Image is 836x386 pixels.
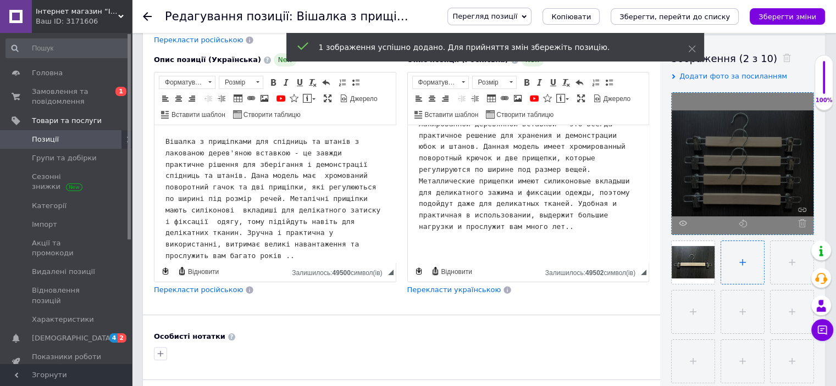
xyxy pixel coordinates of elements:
[815,97,833,104] div: 100%
[452,12,517,20] span: Перегляд позиції
[159,76,215,89] a: Форматування
[36,7,118,16] span: Інтeрнeт магазин “IVA”
[219,76,252,88] span: Розмір
[154,332,225,340] b: Особисті нотатки
[512,92,524,104] a: Зображення
[32,352,102,372] span: Показники роботи компанії
[423,110,479,120] span: Вставити шаблон
[115,87,126,96] span: 1
[759,13,816,21] i: Зберегти зміни
[815,55,833,110] div: 100% Якість заповнення
[186,92,198,104] a: По правому краю
[32,68,63,78] span: Головна
[154,36,243,44] span: Перекласти російською
[555,92,571,104] a: Вставити повідомлення
[426,92,438,104] a: По центру
[412,76,469,89] a: Форматування
[541,92,553,104] a: Вставити іконку
[159,108,227,120] a: Вставити шаблон
[280,76,292,88] a: Курсив (Ctrl+I)
[413,76,458,88] span: Форматування
[202,92,214,104] a: Зменшити відступ
[440,267,472,277] span: Відновити
[292,266,387,277] div: Кiлькiсть символiв
[32,333,113,343] span: [DEMOGRAPHIC_DATA]
[154,125,396,262] iframe: Редактор, 1B4D865A-0C2E-4E91-B74F-E7FEA047E493
[11,11,230,137] pre: Вішалка з прищіпками для спідниць та штанів з лакованою дерев'яною вставкою - це завжди практичне...
[484,108,555,120] a: Створити таблицю
[413,108,480,120] a: Вставити шаблон
[575,92,587,104] a: Максимізувати
[173,92,185,104] a: По центру
[301,92,317,104] a: Вставити повідомлення
[551,13,591,21] span: Копіювати
[611,8,739,25] button: Зберегти, перейти до списку
[11,11,230,155] body: Редактор, 1B4D865A-0C2E-4E91-B74F-E7FEA047E493
[338,92,379,104] a: Джерело
[591,92,633,104] a: Джерело
[811,319,833,341] button: Чат з покупцем
[294,76,306,88] a: Підкреслений (Ctrl+U)
[560,76,572,88] a: Видалити форматування
[32,87,102,107] span: Замовлення та повідомлення
[336,76,348,88] a: Вставити/видалити нумерований список
[469,92,481,104] a: Збільшити відступ
[109,333,118,343] span: 4
[585,269,604,277] span: 49502
[5,38,130,58] input: Пошук
[485,92,497,104] a: Таблиця
[534,76,546,88] a: Курсив (Ctrl+I)
[679,72,787,80] span: Додати фото за посиланням
[231,108,302,120] a: Створити таблицю
[641,270,646,275] span: Потягніть для зміни розмірів
[521,76,533,88] a: Жирний (Ctrl+B)
[590,76,602,88] a: Вставити/видалити нумерований список
[413,92,425,104] a: По лівому краю
[186,267,219,277] span: Відновити
[619,13,730,21] i: Зберегти, перейти до списку
[242,110,301,120] span: Створити таблицю
[499,92,511,104] a: Вставити/Редагувати посилання (Ctrl+L)
[332,269,350,277] span: 49500
[176,265,220,277] a: Відновити
[159,76,204,88] span: Форматування
[439,92,451,104] a: По правому краю
[32,315,94,325] span: Характеристики
[348,94,378,104] span: Джерело
[288,92,300,104] a: Вставити іконку
[545,266,641,277] div: Кiлькiсть символiв
[36,16,132,26] div: Ваш ID: 3171606
[219,76,263,89] a: Розмір
[274,53,297,66] span: New
[456,92,468,104] a: Зменшити відступ
[320,76,332,88] a: Повернути (Ctrl+Z)
[32,267,95,277] span: Видалені позиції
[267,76,279,88] a: Жирний (Ctrl+B)
[319,42,661,53] div: 1 зображення успішно додано. Для прийняття змін збережіть позицію.
[429,265,474,277] a: Відновити
[32,153,97,163] span: Групи та добірки
[32,116,102,126] span: Товари та послуги
[408,125,649,262] iframe: Редактор, 618F4B07-78E7-4367-A3FC-D5C8CD3D7884
[32,172,102,192] span: Сезонні знижки
[232,92,244,104] a: Таблиця
[547,76,559,88] a: Підкреслений (Ctrl+U)
[245,92,257,104] a: Вставити/Редагувати посилання (Ctrl+L)
[750,8,825,25] button: Зберегти зміни
[275,92,287,104] a: Додати відео з YouTube
[32,220,57,230] span: Імпорт
[495,110,553,120] span: Створити таблицю
[542,8,600,25] button: Копіювати
[407,286,501,294] span: Перекласти українською
[159,265,171,277] a: Зробити резервну копію зараз
[159,92,171,104] a: По лівому краю
[573,76,585,88] a: Повернути (Ctrl+Z)
[170,110,225,120] span: Вставити шаблон
[32,201,67,211] span: Категорії
[258,92,270,104] a: Зображення
[413,265,425,277] a: Зробити резервну копію зараз
[165,10,835,23] h1: Редагування позиції: Вішалка з прищіпками для спідниць та штанів з лакованою дерев'яною вставкою ...
[32,135,59,144] span: Позиції
[322,92,334,104] a: Максимізувати
[388,270,394,275] span: Потягніть для зміни розмірів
